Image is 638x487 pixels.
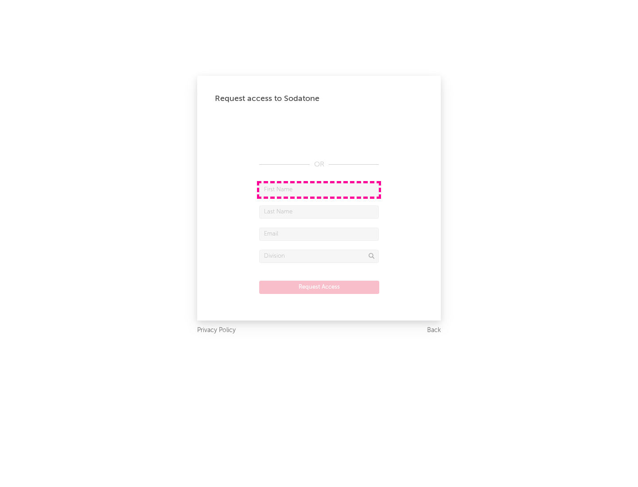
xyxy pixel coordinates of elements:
[215,93,423,104] div: Request access to Sodatone
[259,183,379,197] input: First Name
[259,228,379,241] input: Email
[197,325,236,336] a: Privacy Policy
[259,281,379,294] button: Request Access
[259,250,379,263] input: Division
[259,205,379,219] input: Last Name
[259,159,379,170] div: OR
[427,325,441,336] a: Back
